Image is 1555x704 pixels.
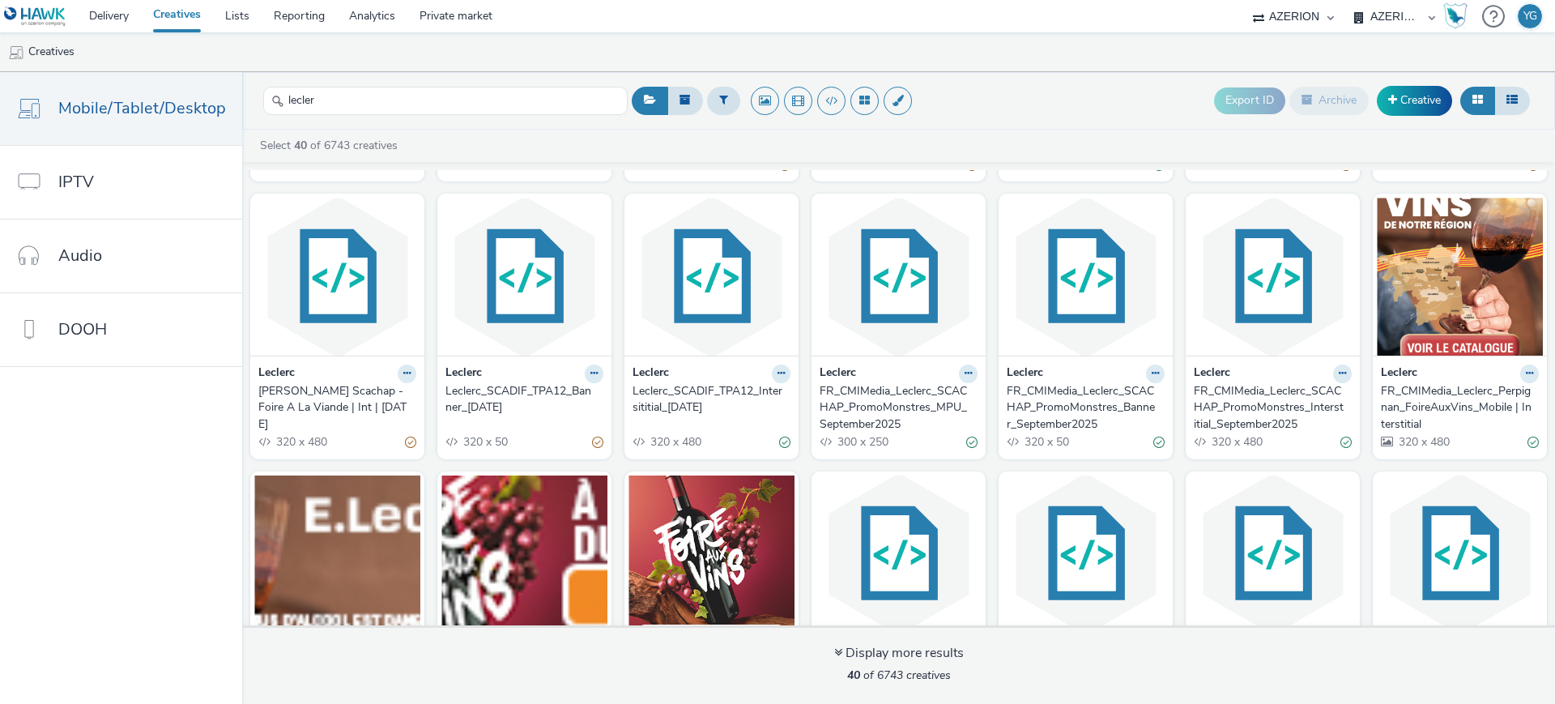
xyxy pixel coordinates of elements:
div: FR_CMIMedia_Leclerc_SCACHAP_PromoMonstres_Banner_September2025 [1007,383,1158,433]
img: Leclerc_SCADIF_TPA12_Banner_03.10.2025 visual [441,198,607,356]
strong: Leclerc [258,365,295,383]
span: Mobile/Tablet/Desktop [58,96,226,120]
strong: Leclerc [1007,365,1043,383]
img: Leclerc Scachap - Foire A La Viande | Int | 06/10/2025 visual [254,198,420,356]
strong: Leclerc [1381,365,1417,383]
strong: 40 [847,668,860,683]
div: Valid [1340,434,1352,451]
img: FR_CMIMedia_Leclerc_Perpignan_FoireAuxVins_Mobile | Banner visual [254,476,420,634]
span: 320 x 480 [275,434,327,450]
span: 320 x 480 [649,434,701,450]
span: DOOH [58,318,107,341]
strong: Leclerc [820,365,856,383]
div: Partially valid [405,434,416,451]
span: 320 x 480 [1397,434,1450,450]
img: E.Leclerc_SCADIF_FoireAuxVins_Banner_320x50_SeptOct25 visual [441,476,607,634]
div: Valid [1527,434,1539,451]
img: undefined Logo [4,6,66,27]
button: Table [1494,87,1530,114]
img: FR_CMIMedia_Leclerc_SCACHAP_PromoMonstres_MPU_September2025 visual [816,198,982,356]
a: Select of 6743 creatives [258,138,404,153]
strong: Leclerc [1194,365,1230,383]
a: FR_CMIMedia_Leclerc_Perpignan_FoireAuxVins_Mobile | Interstitial [1381,383,1539,433]
input: Search... [263,87,628,115]
strong: Leclerc [633,365,669,383]
span: 320 x 50 [275,157,321,173]
a: Leclerc_SCADIF_TPA12_Banner_[DATE] [445,383,603,416]
div: FR_CMIMedia_Leclerc_SCACHAP_PromoMonstres_Interstitial_September2025 [1194,383,1345,433]
div: FR_CMIMedia_Leclerc_Perpignan_FoireAuxVins_Mobile | Interstitial [1381,383,1532,433]
a: Leclerc_SCADIF_TPA12_Intersititial_[DATE] [633,383,790,416]
span: of 6743 creatives [847,668,951,683]
span: 320 x 480 [1023,157,1076,173]
div: Valid [1153,434,1165,451]
div: Partially valid [592,434,603,451]
button: Export ID [1214,87,1285,113]
img: Leclerc_SCACHAP_MagAutomne_Banner_320x50 visual [1377,476,1543,634]
div: [PERSON_NAME] Scachap - Foire A La Viande | Int | [DATE] [258,383,410,433]
a: FR_CMIMedia_Leclerc_SCACHAP_PromoMonstres_MPU_September2025 [820,383,978,433]
span: Audio [58,244,102,267]
img: Leclerc_SCADIF_TPA12_Intersititial_03.10.2025 visual [628,198,795,356]
div: Leclerc_SCADIF_TPA12_Intersititial_[DATE] [633,383,784,416]
div: Display more results [834,644,964,663]
strong: 40 [294,138,307,153]
span: 320 x 50 [1023,434,1069,450]
a: FR_CMIMedia_Leclerc_SCACHAP_PromoMonstres_Interstitial_September2025 [1194,383,1352,433]
span: 300 x 250 [649,157,701,173]
img: Hawk Academy [1443,3,1468,29]
img: E.Leclerc_SCADIF_FoireAuxVins_Interstitial_320x480_SeptOct25 visual [628,476,795,634]
img: mobile [8,45,24,61]
img: FR_CMIMedia_Leclerc_SCACHAP_PromoMonstres_Banner_September2025 visual [1003,198,1169,356]
img: FR_CMIMedia_Leclerc_Perpignan_FoireAuxVins_Mobile | Interstitial visual [1377,198,1543,356]
button: Archive [1289,87,1369,114]
span: IPTV [58,170,94,194]
a: Hawk Academy [1443,3,1474,29]
div: Valid [779,434,790,451]
div: Leclerc_SCADIF_TPA12_Banner_[DATE] [445,383,597,416]
span: 320 x 480 [1210,434,1263,450]
img: E.Leclerc_AUTOOP13_Banner_320x50_SeptOct25 visual [1003,476,1169,634]
img: FR_CMIMedia_Leclerc_SCACHAP_PromoMonstres_Interstitial_September2025 visual [1190,198,1356,356]
span: 320 x 50 [836,157,882,173]
span: 300 x 250 [836,434,888,450]
strong: Leclerc [445,365,482,383]
span: 320 x 50 [462,434,508,450]
div: FR_CMIMedia_Leclerc_SCACHAP_PromoMonstres_MPU_September2025 [820,383,971,433]
img: E.Leclerc_AUTOOP13_MPU_300x250_SeptOct25 visual [816,476,982,634]
a: FR_CMIMedia_Leclerc_SCACHAP_PromoMonstres_Banner_September2025 [1007,383,1165,433]
button: Grid [1460,87,1495,114]
div: YG [1523,4,1537,28]
span: 320 x 50 [1397,157,1443,173]
div: Valid [966,434,978,451]
img: E.Leclerc_AUTOOP13_Interstitial_320x480_SeptOct25 visual [1190,476,1356,634]
a: Creative [1377,86,1452,115]
span: 300 x 250 [1210,157,1263,173]
a: [PERSON_NAME] Scachap - Foire A La Viande | Int | [DATE] [258,383,416,433]
span: 320 x 480 [462,157,514,173]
